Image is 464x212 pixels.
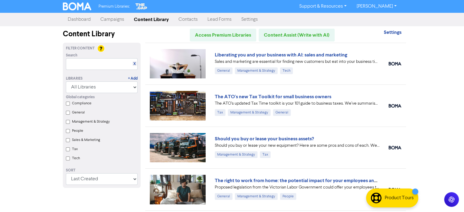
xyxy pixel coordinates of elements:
label: People [72,128,83,134]
a: Support & Resources [294,2,351,11]
img: boma [389,188,401,192]
a: + Add [128,76,138,81]
label: Compliance [72,101,92,106]
a: The right to work from home: the potential impact for your employees and business [215,178,397,184]
label: Sales & Marketing [72,137,100,143]
strong: Settings [383,29,401,35]
a: Content Assist (Write with AI) [259,29,335,41]
img: boma [389,104,401,108]
div: People [280,193,296,200]
a: Access Premium Libraries [190,29,256,41]
a: Contacts [174,13,203,26]
div: General [215,67,232,74]
a: Liberating you and your business with AI: sales and marketing [215,52,347,58]
a: Campaigns [95,13,129,26]
img: The Gap [135,2,148,10]
img: boma [389,62,401,66]
div: Sort [66,168,138,173]
a: X [133,62,136,66]
a: The ATO's new Tax Toolkit for small business owners [215,94,331,100]
div: General [215,193,232,200]
img: boma_accounting [389,146,401,149]
label: General [72,110,85,115]
a: Dashboard [63,13,95,26]
div: Management & Strategy [235,67,278,74]
div: Tech [280,67,293,74]
span: Search [66,53,77,58]
a: Lead Forms [203,13,236,26]
div: Proposed legislation from the Victorian Labor Government could offer your employees the right to ... [215,184,379,191]
a: [PERSON_NAME] [351,2,401,11]
div: Sales and marketing are essential for finding new customers but eat into your business time. We e... [215,59,379,65]
span: Premium Libraries: [99,5,130,9]
label: Tech [72,156,80,161]
div: Management & Strategy [215,151,257,158]
div: Content Library [63,29,141,40]
label: Management & Strategy [72,119,110,124]
img: BOMA Logo [63,2,92,10]
div: Tax [260,151,271,158]
div: General [273,109,291,116]
a: Settings [383,30,401,35]
a: Settings [236,13,263,26]
div: Tax [215,109,225,116]
div: Libraries [66,76,83,81]
div: Management & Strategy [228,109,271,116]
iframe: Chat Widget [433,183,464,212]
div: The ATO’s updated Tax Time toolkit is your 101 guide to business taxes. We’ve summarised the key ... [215,100,379,107]
label: Tax [72,146,78,152]
a: Should you buy or lease your business assets? [215,136,314,142]
div: Filter Content [66,46,138,51]
a: Content Library [129,13,174,26]
div: Management & Strategy [235,193,278,200]
div: Global categories [66,95,138,100]
div: Should you buy or lease your new equipment? Here are some pros and cons of each. We also can revi... [215,142,379,149]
